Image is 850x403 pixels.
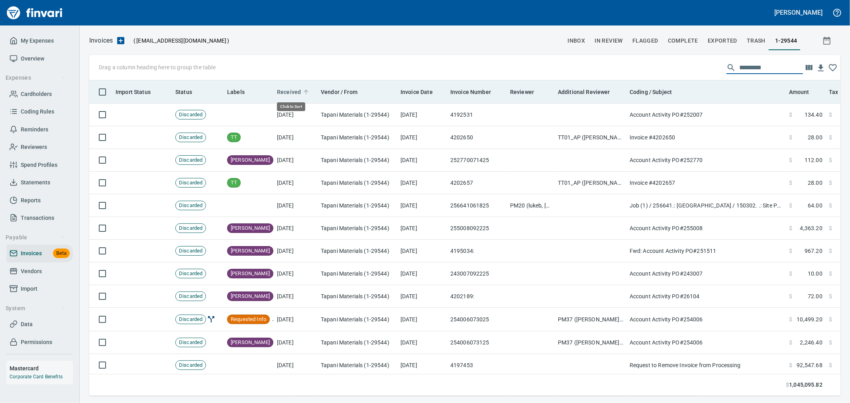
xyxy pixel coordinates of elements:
td: 4197453 [447,354,507,377]
span: Status [175,87,192,97]
span: $ [789,224,792,232]
span: $ [786,381,789,389]
a: Finvari [5,3,65,22]
td: 254006073025 [447,308,507,331]
span: Discarded [176,362,206,369]
span: 4,363.20 [800,224,823,232]
td: [DATE] [397,262,447,285]
a: InvoicesBeta [6,245,73,262]
td: 254006073125 [447,331,507,354]
span: Import Status [116,87,151,97]
span: 28.00 [808,133,823,141]
td: Tapani Materials (1-29544) [318,217,397,240]
span: $ [789,247,792,255]
a: Permissions [6,333,73,351]
span: 1,045,095.82 [789,381,823,389]
span: Discarded [176,157,206,164]
span: Discarded [176,293,206,300]
span: Data [21,319,33,329]
span: 64.00 [808,201,823,209]
td: PM37 ([PERSON_NAME], loviisaw) [555,308,626,331]
td: [DATE] [274,285,318,308]
td: [DATE] [397,172,447,194]
span: Status [175,87,202,97]
td: 252770071425 [447,149,507,172]
td: 255008092225 [447,217,507,240]
span: $ [829,315,832,323]
span: Payable [6,233,66,243]
td: Account Activity PO#252770 [626,149,786,172]
td: 243007092225 [447,262,507,285]
td: Tapani Materials (1-29544) [318,194,397,217]
span: Tax [829,87,848,97]
span: Invoice Number [450,87,501,97]
span: Received [277,87,301,97]
button: Payable [2,230,69,245]
span: $ [829,156,832,164]
a: Import [6,280,73,298]
a: Spend Profiles [6,156,73,174]
nav: breadcrumb [89,36,113,45]
a: Reminders [6,121,73,139]
a: Reports [6,192,73,209]
span: $ [789,133,792,141]
a: Data [6,315,73,333]
span: Discarded [176,247,206,255]
span: $ [829,361,832,369]
span: inbox [567,36,585,46]
span: Vendor / From [321,87,368,97]
td: [DATE] [274,217,318,240]
a: Corporate Card Benefits [10,374,63,380]
td: Account Activity PO#243007 [626,262,786,285]
span: $ [829,111,832,119]
td: PM20 (lukeb, [PERSON_NAME]) [507,194,555,217]
td: Fwd: Account Activity PO#251511 [626,240,786,262]
span: Discarded [176,111,206,119]
span: Cardholders [21,89,52,99]
td: Job (1) / 256641.: [GEOGRAPHIC_DATA] / 150302. .: Site Preparation Set Up and Tear Down / 5: Other [626,194,786,217]
span: trash [747,36,766,46]
span: $ [789,111,792,119]
span: Permissions [21,337,52,347]
span: $ [789,156,792,164]
span: 112.00 [805,156,823,164]
span: $ [829,133,832,141]
span: 72.00 [808,292,823,300]
span: Invoice Date [400,87,443,97]
span: Amount [789,87,809,97]
span: $ [789,315,792,323]
button: System [2,301,69,316]
a: Transactions [6,209,73,227]
span: $ [829,224,832,232]
span: Reviewer [510,87,544,97]
span: $ [829,292,832,300]
span: Coding / Subject [630,87,672,97]
td: 4202189: [447,285,507,308]
span: $ [789,179,792,187]
td: 4202657 [447,172,507,194]
td: [DATE] [397,149,447,172]
span: [PERSON_NAME] [228,157,273,164]
span: 10,499.20 [797,315,823,323]
span: [EMAIL_ADDRESS][DOMAIN_NAME] [135,37,227,45]
span: 967.20 [805,247,823,255]
td: Tapani Materials (1-29544) [318,354,397,377]
td: 4195034: [447,240,507,262]
span: Exported [708,36,737,46]
td: Tapani Materials (1-29544) [318,104,397,126]
td: [DATE] [397,217,447,240]
td: 256641061825 [447,194,507,217]
td: Tapani Materials (1-29544) [318,308,397,331]
td: 4202650 [447,126,507,149]
td: Tapani Materials (1-29544) [318,172,397,194]
span: $ [829,247,832,255]
span: Labels [227,87,245,97]
td: [DATE] [397,285,447,308]
td: Tapani Materials (1-29544) [318,126,397,149]
span: $ [829,270,832,278]
td: [DATE] [274,194,318,217]
span: Expenses [6,73,66,83]
span: Invoice Date [400,87,433,97]
span: $ [829,338,832,346]
span: Invoices [21,248,42,258]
